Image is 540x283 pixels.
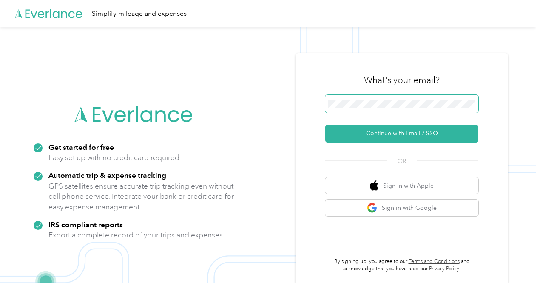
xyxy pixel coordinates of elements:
p: Easy set up with no credit card required [48,152,179,163]
span: OR [387,157,417,166]
button: google logoSign in with Google [325,200,478,216]
img: google logo [367,203,378,213]
button: Continue with Email / SSO [325,125,478,143]
strong: Automatic trip & expense tracking [48,171,166,180]
button: apple logoSign in with Apple [325,177,478,194]
h3: What's your email? [364,74,440,86]
strong: Get started for free [48,143,114,152]
p: GPS satellites ensure accurate trip tracking even without cell phone service. Integrate your bank... [48,181,234,212]
p: By signing up, you agree to our and acknowledge that you have read our . [325,258,478,273]
a: Privacy Policy [429,266,459,272]
a: Terms and Conditions [409,258,460,265]
div: Simplify mileage and expenses [92,9,187,19]
img: apple logo [370,180,378,191]
p: Export a complete record of your trips and expenses. [48,230,225,240]
strong: IRS compliant reports [48,220,123,229]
